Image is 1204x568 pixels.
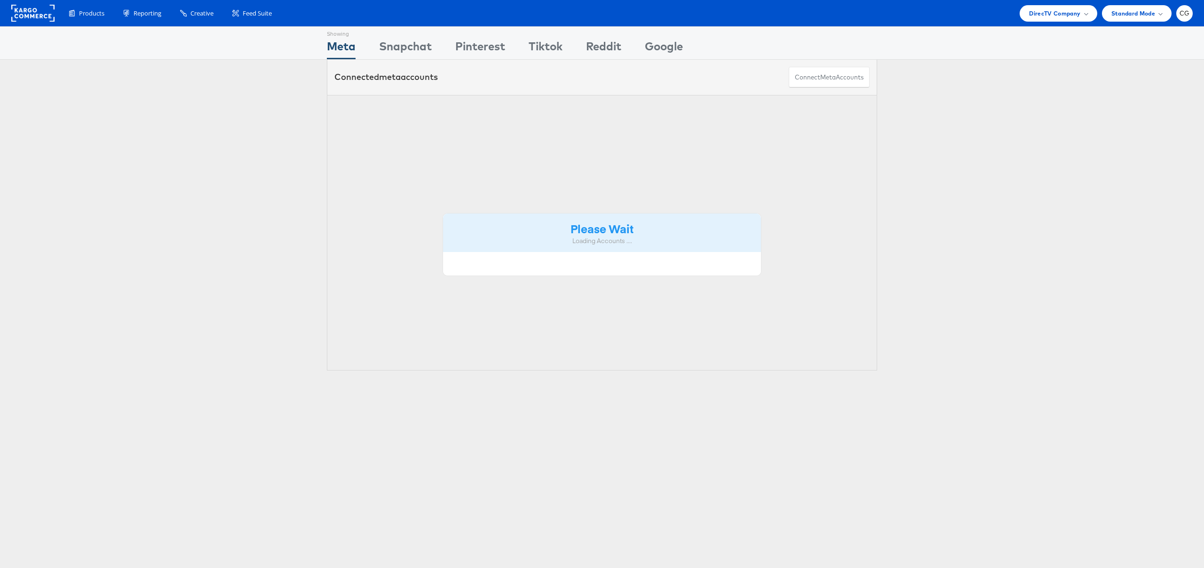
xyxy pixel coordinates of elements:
div: Google [645,38,683,59]
div: Meta [327,38,356,59]
span: CG [1180,10,1190,16]
div: Reddit [586,38,621,59]
span: meta [820,73,836,82]
span: DirecTV Company [1029,8,1080,18]
span: Reporting [134,9,161,18]
strong: Please Wait [570,221,634,236]
span: Creative [190,9,214,18]
div: Tiktok [529,38,562,59]
span: Standard Mode [1111,8,1155,18]
div: Connected accounts [334,71,438,83]
div: Showing [327,27,356,38]
span: meta [379,71,401,82]
span: Products [79,9,104,18]
button: ConnectmetaAccounts [789,67,870,88]
div: Pinterest [455,38,505,59]
span: Feed Suite [243,9,272,18]
div: Loading Accounts .... [450,237,754,245]
div: Snapchat [379,38,432,59]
